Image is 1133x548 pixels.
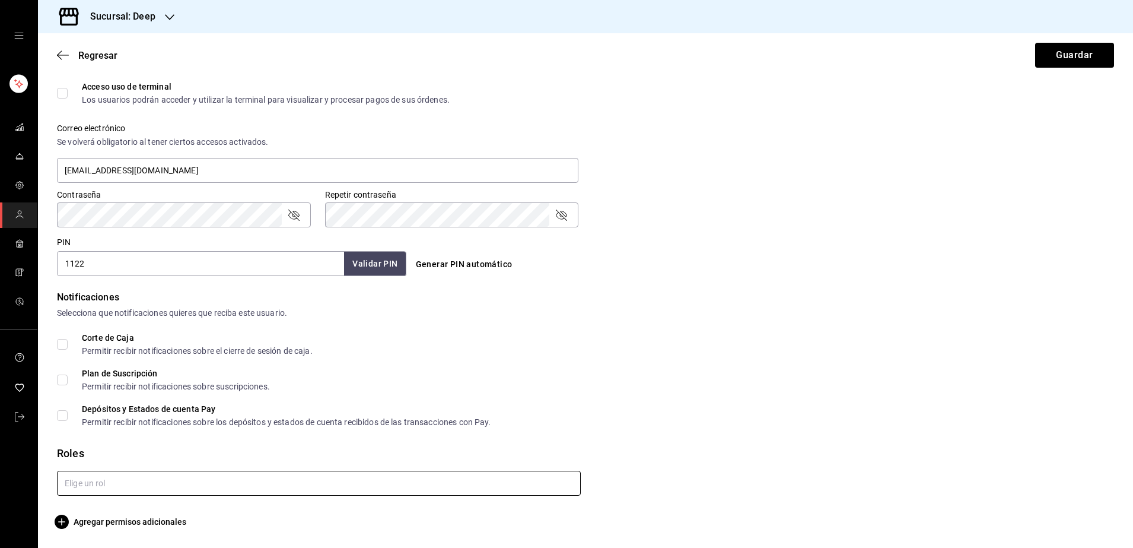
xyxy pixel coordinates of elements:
div: Selecciona que notificaciones quieres que reciba este usuario. [57,307,1114,319]
button: open drawer [14,31,24,40]
button: Regresar [57,50,117,61]
div: Roles [57,445,1114,461]
input: Elige un rol [57,471,581,496]
label: Contraseña [57,191,311,199]
span: Regresar [78,50,117,61]
label: Repetir contraseña [325,191,579,199]
div: Los usuarios podrán acceder y utilizar la terminal para visualizar y procesar pagos de sus órdenes. [82,96,450,104]
input: 3 a 6 dígitos [57,251,344,276]
label: Correo electrónico [57,124,578,132]
div: Permitir recibir notificaciones sobre el cierre de sesión de caja. [82,347,313,355]
h3: Sucursal: Deep [81,9,155,24]
button: passwordField [554,208,568,222]
div: Permitir recibir notificaciones sobre los depósitos y estados de cuenta recibidos de las transacc... [82,418,491,426]
button: passwordField [287,208,301,222]
div: Corte de Caja [82,334,313,342]
button: Validar PIN [344,252,406,276]
label: PIN [57,238,71,246]
div: Permitir recibir notificaciones sobre suscripciones. [82,382,270,391]
div: Acceso uso de terminal [82,83,450,91]
div: Notificaciones [57,290,1114,305]
button: Guardar [1035,43,1114,68]
div: Plan de Suscripción [82,369,270,378]
div: Se volverá obligatorio al tener ciertos accesos activados. [57,136,578,148]
button: Generar PIN automático [411,254,517,275]
button: Agregar permisos adicionales [57,515,186,529]
div: Depósitos y Estados de cuenta Pay [82,405,491,413]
